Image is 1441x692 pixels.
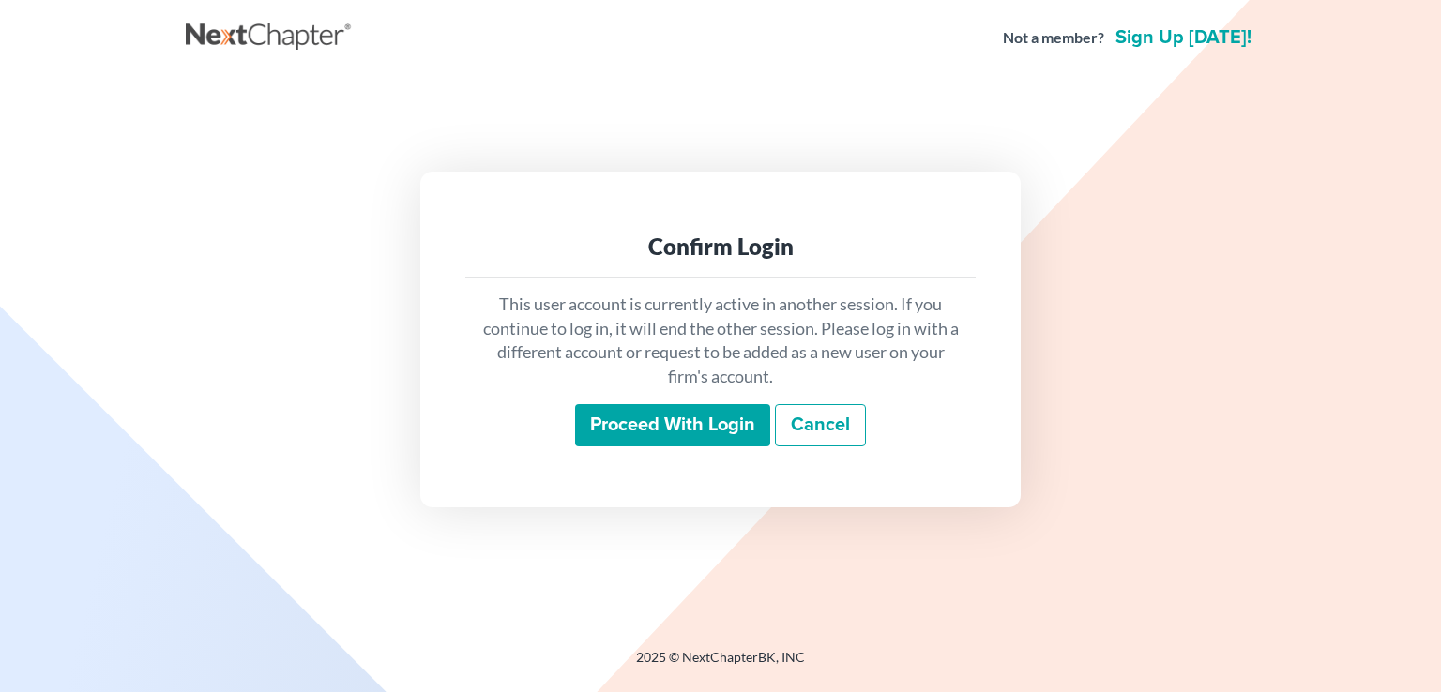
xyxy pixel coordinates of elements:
[1112,28,1255,47] a: Sign up [DATE]!
[186,648,1255,682] div: 2025 © NextChapterBK, INC
[575,404,770,447] input: Proceed with login
[1003,27,1104,49] strong: Not a member?
[775,404,866,447] a: Cancel
[480,232,961,262] div: Confirm Login
[480,293,961,389] p: This user account is currently active in another session. If you continue to log in, it will end ...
